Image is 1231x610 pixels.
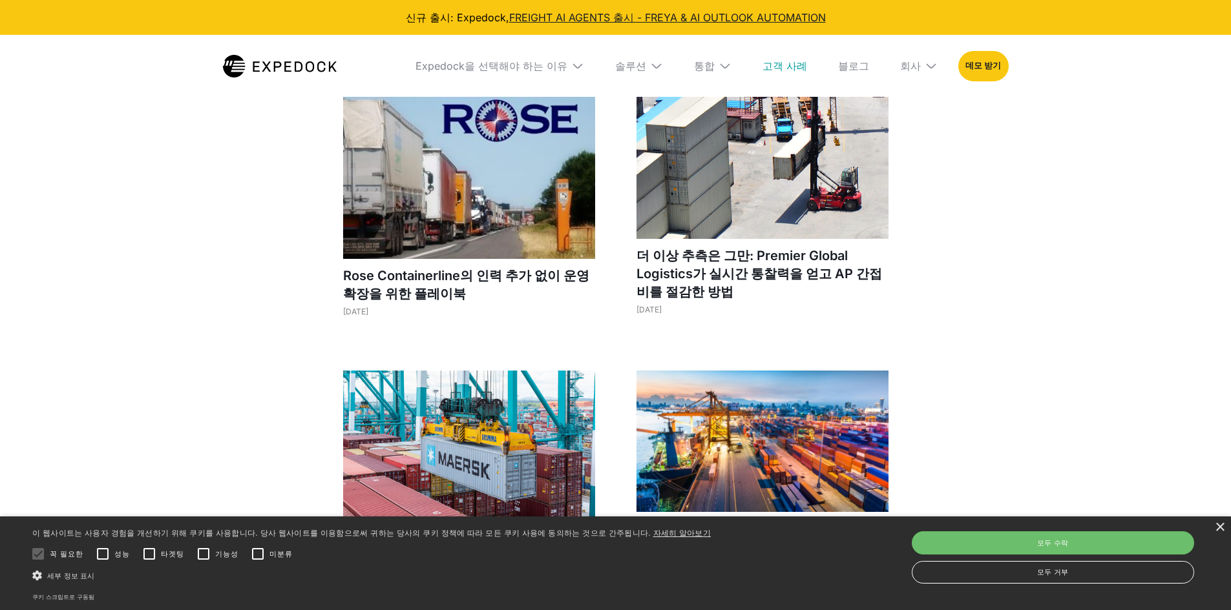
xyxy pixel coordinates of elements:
font: 데모 받기 [965,61,1001,70]
font: 이 웹사이트는 사용자 경험을 개선하기 위해 쿠키를 사용합니다. 당사 웹사이트를 이용함으로써 귀하는 당사의 쿠키 정책에 따라 모든 쿠키 사용에 동의하는 것으로 간주됩니다. [32,529,651,538]
div: 솔루션 [605,35,673,97]
a: FREIGHT AI AGENTS 출시 - FREYA & AI OUTLOOK AUTOMATION [509,11,826,24]
div: 모두 거부 [912,561,1194,584]
font: 통합 [694,59,715,72]
a: 데모 받기 [958,51,1008,81]
font: × [1215,516,1226,537]
font: 회사 [900,59,921,72]
div: 닫다 [1215,523,1225,533]
font: 모두 거부 [1037,568,1069,576]
font: 타겟팅 [161,550,184,558]
font: 모두 수락 [1037,539,1069,547]
a: 지능형 추출 및 분류를 통해 대규모 무역 규정 준수 달성[DATE] [343,371,595,609]
font: [DATE] [637,305,662,314]
font: Expedock을 선택해야 하는 이유 [416,59,567,72]
a: 고객 사례 [752,35,817,97]
div: 통합 [684,35,742,97]
font: Rose Containerline의 인력 추가 없이 운영 확장을 위한 플레이북 [343,268,589,301]
a: Rose Containerline의 인력 추가 없이 운영 확장을 위한 플레이북[DATE] [343,90,595,329]
a: 더 이상 추측은 그만: Premier Global Logistics가 실시간 통찰력을 얻고 AP 간접비를 절감한 방법[DATE] [637,90,889,327]
a: 자세히 알아보기 [653,528,711,538]
font: 꼭 필요한 [50,550,83,558]
font: 고객 사례 [763,59,807,72]
font: 성능 [114,550,130,558]
iframe: 채팅 위젯 [1166,548,1231,610]
a: 쿠키 스크립트로 구동됨 [32,593,94,600]
a: 블로그 [828,35,879,97]
a: 확장 가능한 자동화와 원활한 가시성을 통한 종단 간 물류 혁신[DATE] [637,371,889,582]
font: [DATE] [343,307,368,316]
font: 더 이상 추측은 그만: Premier Global Logistics가 실시간 통찰력을 얻고 AP 간접비를 절감한 방법 [637,248,882,300]
font: 미분류 [269,550,293,558]
font: 블로그 [838,59,869,72]
div: 모두 수락 [912,531,1194,554]
font: 솔루션 [615,59,646,72]
font: 신규 출시: Expedock, [406,11,509,24]
font: 기능성 [215,550,238,558]
div: Expedock을 선택해야 하는 이유 [405,35,594,97]
div: 세부 정보 표시 [32,569,711,582]
div: 회사 [890,35,948,97]
font: 세부 정보 표시 [47,572,94,580]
